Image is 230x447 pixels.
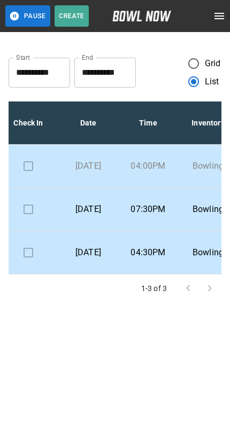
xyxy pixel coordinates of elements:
[55,5,89,27] button: Create
[67,203,110,216] p: [DATE]
[141,283,167,294] p: 1-3 of 3
[127,246,170,259] p: 04:30PM
[58,101,118,145] th: Date
[67,160,110,172] p: [DATE]
[127,160,170,172] p: 04:00PM
[67,246,110,259] p: [DATE]
[112,11,171,21] img: logo
[127,203,170,216] p: 07:30PM
[187,160,229,172] p: Bowling
[187,203,229,216] p: Bowling
[118,101,178,145] th: Time
[9,58,70,88] input: Choose date, selected date is Sep 27, 2025
[205,75,219,88] span: List
[74,58,136,88] input: Choose date, selected date is Oct 27, 2025
[5,5,50,27] button: Pause
[205,57,221,70] span: Grid
[187,246,229,259] p: Bowling
[209,5,230,27] button: open drawer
